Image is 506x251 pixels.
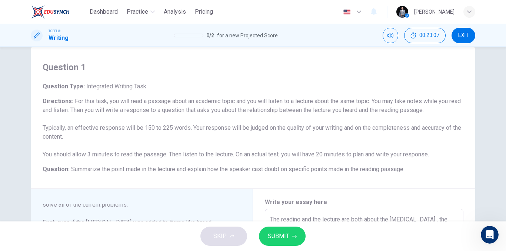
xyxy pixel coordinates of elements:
button: EXIT [452,28,475,43]
button: Home [116,3,130,17]
h1: Writing [49,34,69,43]
span: for a new Projected Score [217,31,278,40]
span: Pricing [195,7,213,16]
img: EduSynch logo [31,4,70,19]
div: [PERSON_NAME] [414,7,455,16]
span: Practice [127,7,148,16]
button: Start recording [47,189,53,194]
span: 0 / 2 [206,31,214,40]
div: You'll need to email us at so we can look into your account and get this sorted out for you. Make... [12,53,136,96]
h6: Question : [43,165,463,174]
div: Hide [404,28,446,43]
button: Send a message… [127,186,139,197]
img: Profile picture [396,6,408,18]
div: I understand how frustrating it must be to pay for the Plus plan and still see the Free plan on y... [6,9,142,126]
button: Practice [124,5,158,18]
span: Summarize the point made in the lecture and explain how the speaker cast doubt on specific points... [71,166,405,173]
img: en [342,9,352,15]
span: TOEFL® [49,28,60,34]
button: go back [5,3,19,17]
button: Dashboard [87,5,121,18]
span: SUBMIT [268,231,289,241]
div: I understand how frustrating it must be to pay for the Plus plan and still see the Free plan on y... [12,13,136,49]
span: Analysis [164,7,186,16]
span: For this task, you will read a passage about an academic topic and you will listen to a lecture a... [43,98,461,158]
button: 00:23:07 [404,28,446,43]
textarea: Message… [6,173,142,186]
span: 00:23:07 [419,33,439,38]
h4: Question 1 [43,61,463,73]
button: Upload attachment [11,189,17,194]
div: Close [130,3,143,16]
div: Fin says… [6,9,142,127]
button: Pricing [192,5,216,18]
h6: Write your essay here [265,198,463,207]
a: EduSynch logo [31,4,87,19]
div: I’m sorry for the inconvenience you’re experiencing with your plan status. Would you like to prov... [12,131,116,175]
div: Have you checked if you received any confirmation email after your purchase that might have addit... [12,100,136,122]
img: Profile image for Fin [21,4,33,16]
div: I’m sorry for the inconvenience you’re experiencing with your plan status. Would you like to prov... [6,127,121,179]
h6: Directions : [43,97,463,159]
button: Gif picker [35,189,41,194]
span: Integrated Writing Task [85,83,146,90]
h6: Question Type : [43,82,463,91]
button: Analysis [161,5,189,18]
button: SUBMIT [259,227,306,246]
div: Mute [383,28,398,43]
span: Dashboard [90,7,118,16]
h1: Fin [36,4,45,9]
p: The team can also help [36,9,92,17]
a: [EMAIL_ADDRESS][DOMAIN_NAME] [12,53,124,67]
iframe: Intercom live chat [481,226,499,244]
div: Fin says… [6,127,142,196]
span: EXIT [458,33,469,38]
button: Emoji picker [23,189,29,194]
